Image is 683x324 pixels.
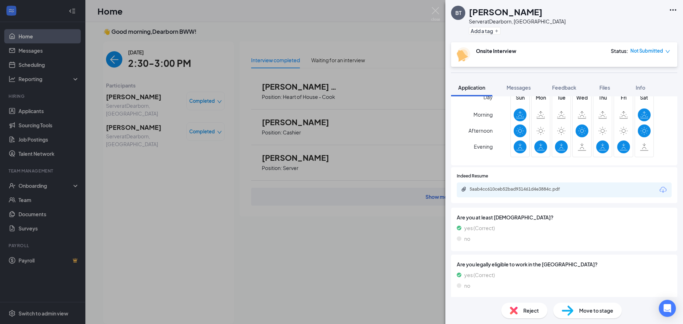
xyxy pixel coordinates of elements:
[464,235,470,243] span: no
[579,307,613,314] span: Move to stage
[523,307,539,314] span: Reject
[469,6,542,18] h1: [PERSON_NAME]
[555,94,568,101] span: Tue
[494,29,499,33] svg: Plus
[457,213,672,221] span: Are you at least [DEMOGRAPHIC_DATA]?
[468,124,493,137] span: Afternoon
[659,186,667,194] svg: Download
[611,47,628,54] div: Status :
[507,84,531,91] span: Messages
[576,94,588,101] span: Wed
[476,48,516,54] b: Onsite Interview
[474,140,493,153] span: Evening
[469,27,501,34] button: PlusAdd a tag
[665,49,670,54] span: down
[617,94,630,101] span: Fri
[457,260,672,268] span: Are you legally eligible to work in the [GEOGRAPHIC_DATA]?
[464,271,495,279] span: yes (Correct)
[552,84,576,91] span: Feedback
[596,94,609,101] span: Thu
[659,300,676,317] div: Open Intercom Messenger
[636,84,645,91] span: Info
[464,224,495,232] span: yes (Correct)
[455,9,461,16] div: BT
[630,47,663,54] span: Not Submitted
[469,18,566,25] div: Server at Dearborn, [GEOGRAPHIC_DATA]
[457,173,488,180] span: Indeed Resume
[638,94,651,101] span: Sat
[534,94,547,101] span: Mon
[514,94,526,101] span: Sun
[458,84,485,91] span: Application
[483,93,493,101] span: Day
[599,84,610,91] span: Files
[464,282,470,290] span: no
[461,186,576,193] a: Paperclip5aab4cc610ceb52bad931461d4e3884c.pdf
[473,108,493,121] span: Morning
[461,186,467,192] svg: Paperclip
[669,6,677,14] svg: Ellipses
[470,186,569,192] div: 5aab4cc610ceb52bad931461d4e3884c.pdf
